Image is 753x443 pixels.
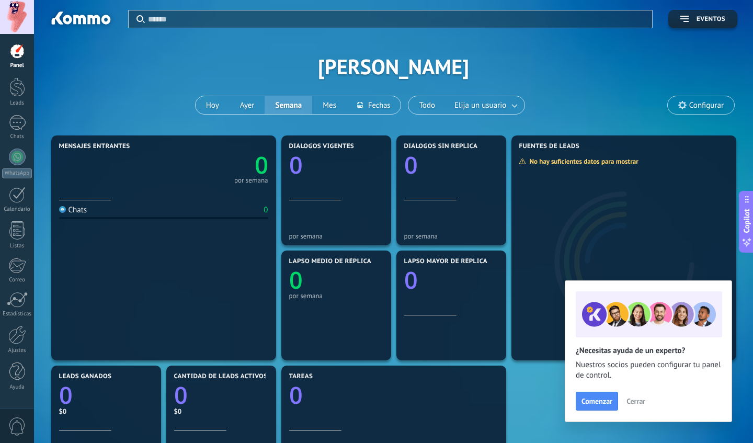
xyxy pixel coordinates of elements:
a: 0 [289,379,498,411]
div: 0 [264,205,268,215]
img: Chats [59,206,66,213]
span: Eventos [697,16,725,23]
button: Mes [312,96,347,114]
span: Nuestros socios pueden configurar tu panel de control. [576,360,721,381]
button: Eventos [668,10,737,28]
a: 0 [164,149,268,181]
span: Leads ganados [59,373,112,380]
div: Chats [59,205,87,215]
div: Listas [2,243,32,249]
div: $0 [174,407,268,416]
div: Estadísticas [2,311,32,317]
div: Correo [2,277,32,283]
button: Cerrar [622,393,650,409]
a: 0 [174,379,268,411]
span: Comenzar [581,397,612,405]
text: 0 [289,264,303,296]
button: Elija un usuario [446,96,524,114]
text: 0 [174,379,188,411]
span: Tareas [289,373,313,380]
div: Ayuda [2,384,32,391]
div: por semana [289,292,383,300]
span: Fuentes de leads [519,143,580,150]
text: 0 [59,379,73,411]
div: Calendario [2,206,32,213]
div: $0 [59,407,153,416]
div: por semana [404,232,498,240]
div: por semana [289,232,383,240]
button: Comenzar [576,392,618,411]
span: Mensajes entrantes [59,143,130,150]
span: Cerrar [626,397,645,405]
div: Chats [2,133,32,140]
button: Todo [408,96,446,114]
text: 0 [255,149,268,181]
text: 0 [404,264,418,296]
button: Semana [265,96,312,114]
button: Hoy [196,96,230,114]
div: Leads [2,100,32,107]
a: 0 [59,379,153,411]
text: 0 [289,379,303,411]
span: Lapso mayor de réplica [404,258,487,265]
div: por semana [234,178,268,183]
div: Ajustes [2,347,32,354]
button: Fechas [347,96,401,114]
span: Diálogos vigentes [289,143,355,150]
text: 0 [404,149,418,181]
span: Copilot [741,209,752,233]
span: Elija un usuario [452,98,508,112]
span: Lapso medio de réplica [289,258,372,265]
span: Cantidad de leads activos [174,373,268,380]
text: 0 [289,149,303,181]
span: Configurar [689,101,724,110]
div: Panel [2,62,32,69]
h2: ¿Necesitas ayuda de un experto? [576,346,721,356]
span: Diálogos sin réplica [404,143,478,150]
button: Ayer [230,96,265,114]
div: No hay suficientes datos para mostrar [519,157,646,166]
div: WhatsApp [2,168,32,178]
